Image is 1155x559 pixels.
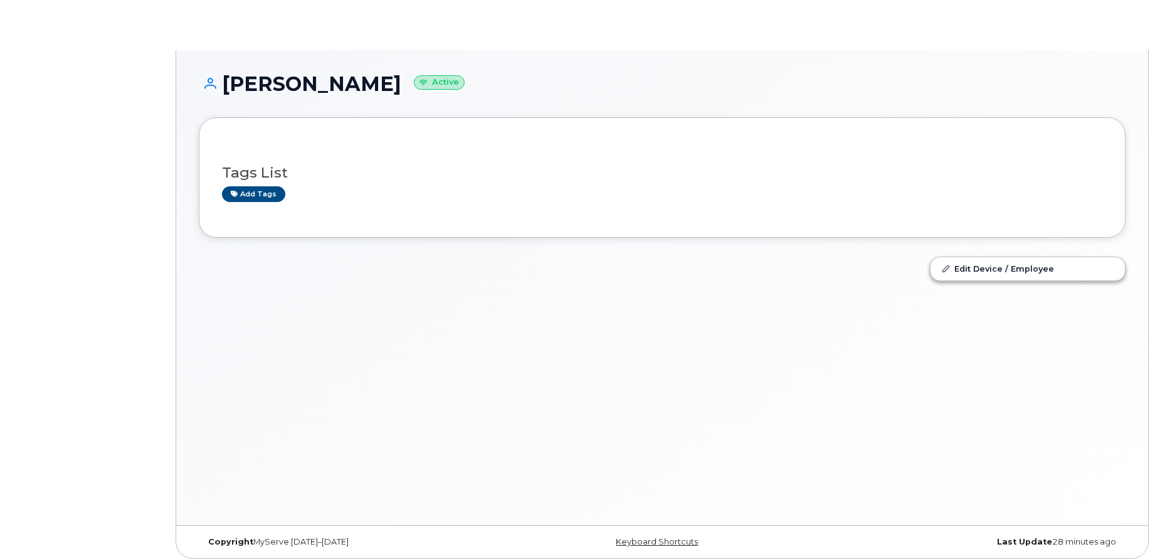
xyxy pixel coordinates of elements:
h1: [PERSON_NAME] [199,73,1126,95]
small: Active [414,75,465,90]
a: Keyboard Shortcuts [616,537,698,546]
div: 28 minutes ago [816,537,1126,547]
div: MyServe [DATE]–[DATE] [199,537,508,547]
a: Add tags [222,186,285,202]
strong: Copyright [208,537,253,546]
strong: Last Update [997,537,1052,546]
h3: Tags List [222,165,1102,181]
a: Edit Device / Employee [931,257,1125,280]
